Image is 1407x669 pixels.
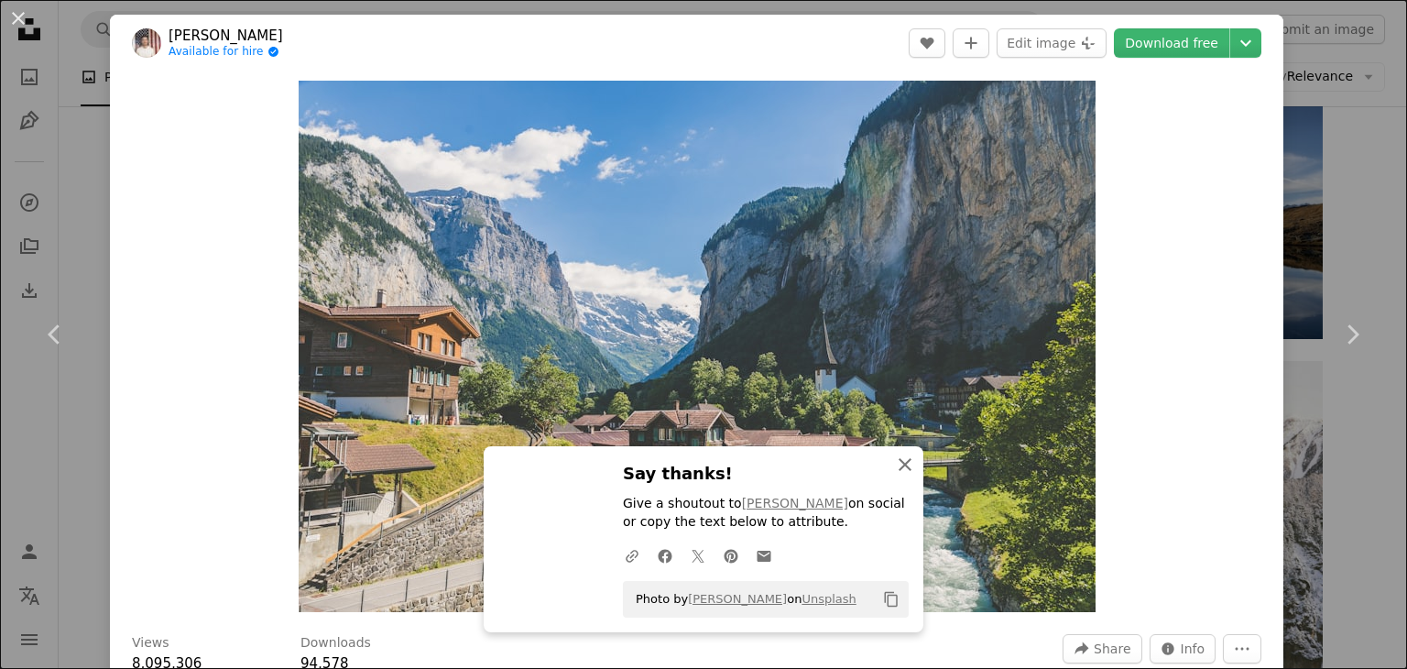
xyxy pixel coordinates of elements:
a: Download free [1114,28,1229,58]
a: [PERSON_NAME] [742,496,848,510]
a: Share over email [747,537,780,574]
button: Like [909,28,945,58]
button: Add to Collection [953,28,989,58]
span: Share [1094,635,1130,663]
a: Available for hire [169,45,283,60]
button: More Actions [1223,634,1261,664]
h3: Say thanks! [623,461,909,488]
a: Share on Twitter [682,537,714,574]
h3: Views [132,634,169,653]
button: Stats about this image [1150,634,1216,664]
button: Copy to clipboard [876,584,907,615]
a: [PERSON_NAME] [688,592,787,606]
button: Edit image [997,28,1107,58]
a: Unsplash [802,592,856,606]
button: Zoom in on this image [299,81,1096,612]
span: Photo by on [627,585,856,614]
button: Share this image [1063,634,1141,664]
span: Info [1181,635,1205,663]
a: Next [1297,247,1407,422]
img: houses near valley with trees [299,81,1096,612]
a: Share on Facebook [649,537,682,574]
p: Give a shoutout to on social or copy the text below to attribute. [623,495,909,532]
h3: Downloads [300,634,371,653]
a: Share on Pinterest [714,537,747,574]
a: [PERSON_NAME] [169,27,283,45]
button: Choose download size [1230,28,1261,58]
img: Go to Tim Trad's profile [132,28,161,58]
